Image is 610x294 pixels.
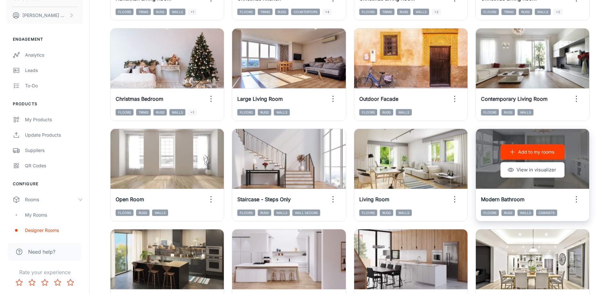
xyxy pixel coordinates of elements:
button: Rate 1 star [13,276,26,289]
span: Rugs [397,9,411,15]
span: Rugs [258,210,271,216]
div: To-do [25,82,83,89]
h6: Outdoor Facade [359,95,398,103]
span: Countertops [291,9,320,15]
p: Add to my rooms [518,148,554,155]
button: [PERSON_NAME] Olchowy [PERSON_NAME] [6,7,83,24]
div: My Products [25,116,83,123]
div: Designer Rooms [25,227,83,234]
span: Floors [116,9,134,15]
h6: Modern Bathroom [481,195,525,203]
span: Walls [396,109,412,115]
span: Floors [237,109,255,115]
span: Rugs [501,109,515,115]
span: +2 [553,9,563,15]
span: Floors [359,9,377,15]
span: Walls [517,210,533,216]
button: Rate 4 star [51,276,64,289]
span: Cabinets [536,210,557,216]
h6: Christmas Bedroom [116,95,163,103]
span: Rugs [380,210,393,216]
h6: Living Room [359,195,389,203]
span: Walls [396,210,412,216]
span: +1 [188,9,197,15]
button: Rate 2 star [26,276,38,289]
div: My Rooms [25,211,83,219]
span: Trims [501,9,516,15]
button: Rate 3 star [38,276,51,289]
span: +4 [322,9,332,15]
button: Add to my rooms [500,144,565,160]
span: Rugs [275,9,289,15]
button: Rate 5 star [64,276,77,289]
div: QR Codes [25,162,83,169]
span: Floors [359,210,377,216]
span: Floors [237,9,255,15]
div: Analytics [25,52,83,59]
span: Walls [152,210,168,216]
span: Walls [274,210,290,216]
span: Rugs [153,109,167,115]
span: Wall Decors [292,210,320,216]
span: Rugs [258,109,271,115]
span: Need help? [28,248,55,256]
span: Rugs [519,9,532,15]
span: Floors [481,210,499,216]
span: Floors [359,109,377,115]
button: View in visualizer [500,162,565,178]
span: Floors [116,210,134,216]
span: Walls [413,9,429,15]
div: Suppliers [25,147,83,154]
h6: Contemporary Living Room [481,95,548,103]
p: [PERSON_NAME] Olchowy [PERSON_NAME] [22,12,68,19]
span: +1 [188,109,197,115]
h6: Large Living Room [237,95,283,103]
span: Floors [237,210,255,216]
span: Floors [481,109,499,115]
span: Floors [481,9,499,15]
span: Trims [380,9,394,15]
h6: Open Room [116,195,144,203]
span: Trims [136,109,151,115]
span: Rugs [136,210,150,216]
span: +2 [432,9,441,15]
div: Leads [25,67,83,74]
h6: Staircase - Steps Only [237,195,291,203]
div: Update Products [25,131,83,139]
span: Trims [258,9,272,15]
span: Rugs [501,210,515,216]
span: Rugs [153,9,167,15]
span: Walls [169,109,185,115]
span: Walls [517,109,533,115]
span: Rugs [380,109,393,115]
p: Rate your experience [5,268,84,276]
span: Walls [535,9,551,15]
div: Rooms [25,196,78,203]
span: Trims [136,9,151,15]
span: Walls [274,109,290,115]
span: Floors [116,109,134,115]
span: Walls [169,9,185,15]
